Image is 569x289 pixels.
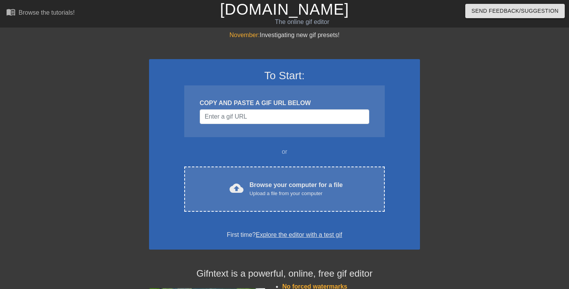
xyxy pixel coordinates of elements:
[200,109,369,124] input: Username
[471,6,559,16] span: Send Feedback/Suggestion
[159,230,410,240] div: First time?
[169,147,400,156] div: or
[6,7,15,17] span: menu_book
[19,9,75,16] div: Browse the tutorials!
[6,7,75,19] a: Browse the tutorials!
[149,31,420,40] div: Investigating new gif presets!
[159,69,410,82] h3: To Start:
[230,32,260,38] span: November:
[200,99,369,108] div: COPY AND PASTE A GIF URL BELOW
[250,180,343,197] div: Browse your computer for a file
[250,190,343,197] div: Upload a file from your computer
[230,181,243,195] span: cloud_upload
[256,231,342,238] a: Explore the editor with a test gif
[465,4,565,18] button: Send Feedback/Suggestion
[149,268,420,279] h4: Gifntext is a powerful, online, free gif editor
[220,1,349,18] a: [DOMAIN_NAME]
[194,17,411,27] div: The online gif editor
